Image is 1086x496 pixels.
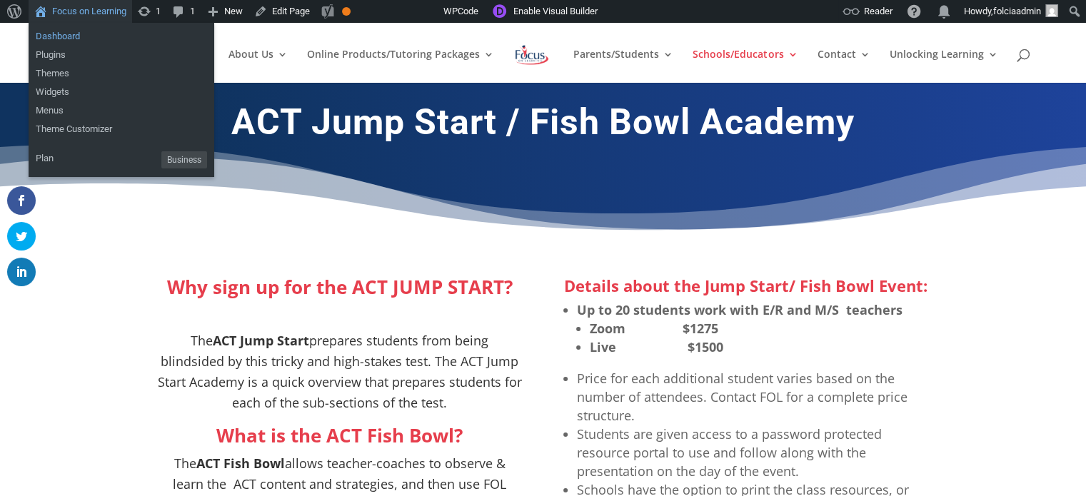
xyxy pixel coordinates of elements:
a: Themes [29,64,214,83]
img: Views over 48 hours. Click for more Jetpack Stats. [363,3,443,20]
a: Parents/Students [573,49,673,83]
li: Price for each additional student varies based on the number of attendees. Contact FOL for a comp... [577,369,928,425]
a: Online Products/Tutoring Packages [307,49,494,83]
a: Contact [817,49,870,83]
div: OK [342,7,351,16]
ul: Focus on Learning [29,60,214,143]
h1: ACT Jump Start / Fish Bowl Academy [158,101,929,151]
a: Theme Customizer [29,120,214,138]
a: Menus [29,101,214,120]
span: Plan [36,147,54,170]
img: Focus on Learning [513,42,550,68]
ul: Focus on Learning [29,143,214,177]
span: Business [161,151,207,168]
strong: ACT Jump Start [213,332,309,349]
a: Unlocking Learning [889,49,997,83]
strong: What is the ACT Fish Bowl? [216,422,463,448]
span: folciaadmin [993,6,1041,16]
a: About Us [228,49,288,83]
strong: Why sign up for the ACT JUMP START? [167,274,513,300]
li: Students are given access to a password protected resource portal to use and follow along with th... [577,425,928,480]
span: Details about the Jump Start/ Fish Bowl Event: [564,275,927,296]
strong: ACT Fish Bowl [196,455,285,472]
a: Dashboard [29,27,214,46]
a: Plugins [29,46,214,64]
a: Schools/Educators [693,49,798,83]
ul: Focus on Learning [29,23,214,69]
strong: Up to 20 students work with E/R and M/S teachers [577,301,903,318]
strong: Zoom $1275 [590,320,718,337]
a: Widgets [29,83,214,101]
strong: Live $1500 [590,338,723,355]
span: The prepares students from being blindsided by this tricky and high-stakes test. The ACT Jump Sta... [158,332,522,411]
